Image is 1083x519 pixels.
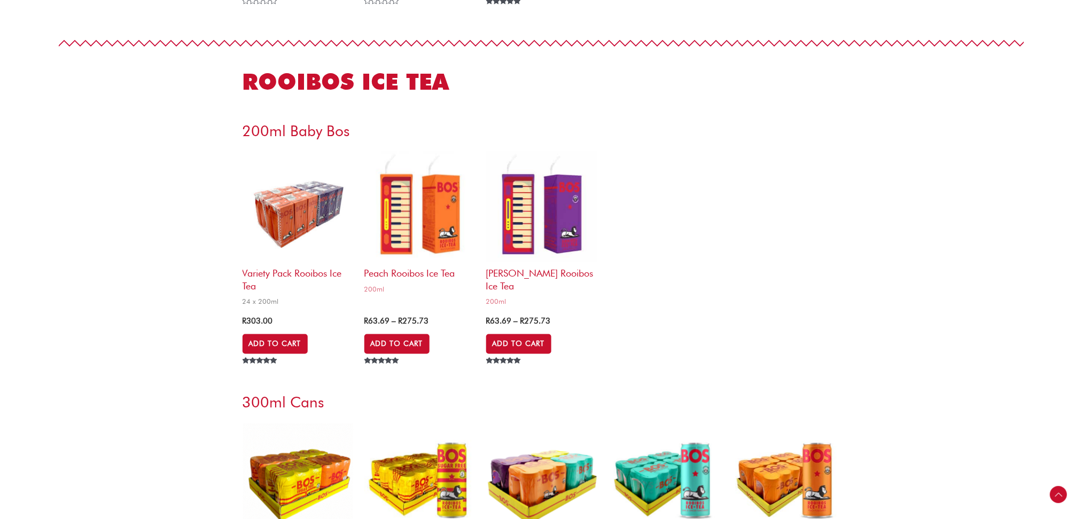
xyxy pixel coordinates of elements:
[243,358,279,389] span: Rated out of 5
[243,317,247,326] span: R
[243,151,354,262] img: Variety Pack Rooibos Ice Tea
[243,262,354,293] h2: Variety Pack Rooibos Ice Tea
[486,334,551,353] a: Select options for “Berry Rooibos Ice Tea”
[364,317,390,326] bdi: 63.69
[243,317,273,326] bdi: 303.00
[243,67,482,97] h2: ROOIBOS ICE TEA
[486,317,490,326] span: R
[486,262,597,293] h2: [PERSON_NAME] Rooibos Ice Tea
[364,262,476,280] h2: Peach Rooibos Ice Tea
[392,317,396,326] span: –
[243,334,308,353] a: Add to cart: “Variety Pack Rooibos Ice Tea”
[486,358,523,389] span: Rated out of 5
[486,151,597,262] img: berry rooibos ice tea
[520,317,525,326] span: R
[364,317,369,326] span: R
[364,285,476,294] span: 200ml
[399,317,403,326] span: R
[514,317,518,326] span: –
[364,334,430,353] a: Select options for “Peach Rooibos Ice Tea”
[399,317,429,326] bdi: 275.73
[243,151,354,310] a: Variety Pack Rooibos Ice Tea24 x 200ml
[243,297,354,306] span: 24 x 200ml
[520,317,551,326] bdi: 275.73
[243,393,841,412] h3: 300ml Cans
[364,151,476,297] a: Peach Rooibos Ice Tea200ml
[243,121,841,140] h3: 200ml Baby Bos
[486,297,597,306] span: 200ml
[364,358,401,389] span: Rated out of 5
[486,151,597,310] a: [PERSON_NAME] Rooibos Ice Tea200ml
[364,151,476,262] img: peach rooibos ice tea
[486,317,512,326] bdi: 63.69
